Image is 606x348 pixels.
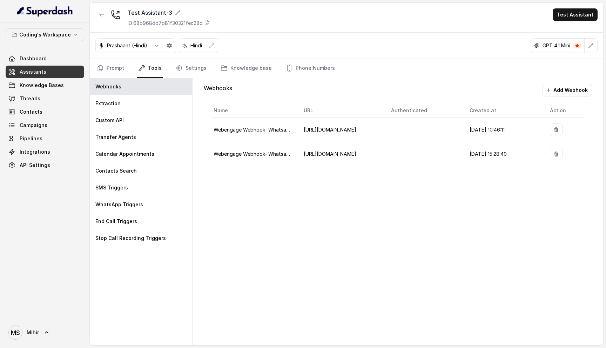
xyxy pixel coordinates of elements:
span: Contacts [20,108,42,115]
a: Dashboard [6,52,84,65]
p: WhatsApp Triggers [95,201,143,208]
a: Contacts [6,106,84,118]
span: Pipelines [20,135,42,142]
span: Assistants [20,68,46,75]
th: Name [211,103,298,118]
img: light.svg [17,6,73,17]
span: Integrations [20,148,50,155]
a: Knowledge Bases [6,79,84,92]
a: API Settings [6,159,84,172]
text: MS [11,329,20,336]
a: Knowledge base [219,59,273,78]
a: Assistants [6,66,84,78]
a: Integrations [6,146,84,158]
button: Coding's Workspace [6,28,84,41]
a: Prompt [95,59,126,78]
span: Webengage Webhook- Whatsapp [214,127,292,133]
span: [URL][DOMAIN_NAME] [304,127,356,133]
p: Prashaant (Hindi) [107,42,147,49]
span: Mihir [27,329,39,336]
span: Threads [20,95,40,102]
span: [URL][DOMAIN_NAME] [304,151,356,157]
a: Pipelines [6,132,84,145]
a: Campaigns [6,119,84,132]
p: Webhooks [95,83,121,90]
p: End Call Triggers [95,218,137,225]
p: Custom API [95,117,124,124]
button: Test Assistant [553,8,598,21]
p: SMS Triggers [95,184,128,191]
button: Add Webhook [542,84,592,96]
th: URL [298,103,385,118]
th: Created at [464,103,544,118]
p: Contacts Search [95,167,137,174]
a: Mihir [6,323,84,342]
div: Test Assistant-3 [128,8,210,17]
a: Tools [137,59,163,78]
th: Authenticated [385,103,464,118]
p: Transfer Agents [95,134,136,141]
a: Settings [174,59,208,78]
p: Extraction [95,100,121,107]
p: Calendar Appointments [95,150,154,158]
span: Campaigns [20,122,47,129]
span: [DATE] 10:46:11 [470,127,505,133]
nav: Tabs [95,59,598,78]
p: Stop Call Recording Triggers [95,235,166,242]
a: Threads [6,92,84,105]
p: ID: 68b968dd7b81f30321fec28d [128,20,203,27]
a: Phone Numbers [284,59,336,78]
th: Action [544,103,585,118]
span: Knowledge Bases [20,82,64,89]
p: Webhooks [204,84,232,96]
span: Webengage Webhook- Whatsapp Staging [214,151,312,157]
span: [DATE] 15:28:40 [470,151,507,157]
span: Dashboard [20,55,47,62]
p: Coding's Workspace [19,31,71,39]
svg: openai logo [534,43,540,48]
span: API Settings [20,162,50,169]
p: Hindi [190,42,202,49]
p: GPT 4.1 Mini [543,42,570,49]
